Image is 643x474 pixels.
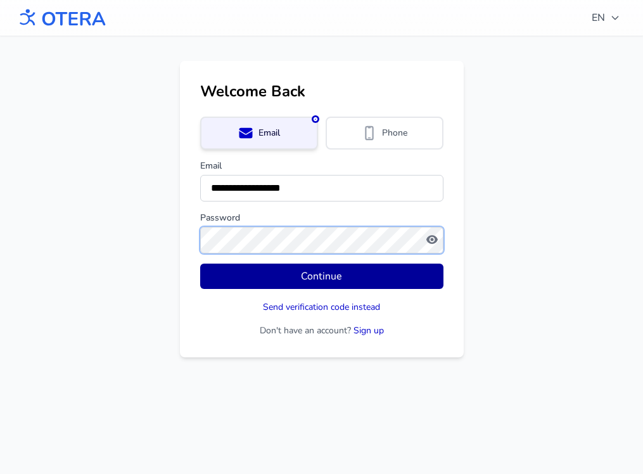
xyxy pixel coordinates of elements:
span: Phone [382,127,407,139]
button: EN [584,5,628,30]
label: Password [200,212,443,224]
button: Send verification code instead [263,301,380,314]
span: Email [258,127,280,139]
a: Sign up [353,324,384,336]
button: Continue [200,264,443,289]
label: Email [200,160,443,172]
h1: Welcome Back [200,81,443,101]
img: OTERA logo [15,4,106,32]
span: EN [592,10,620,25]
p: Don't have an account? [200,324,443,337]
